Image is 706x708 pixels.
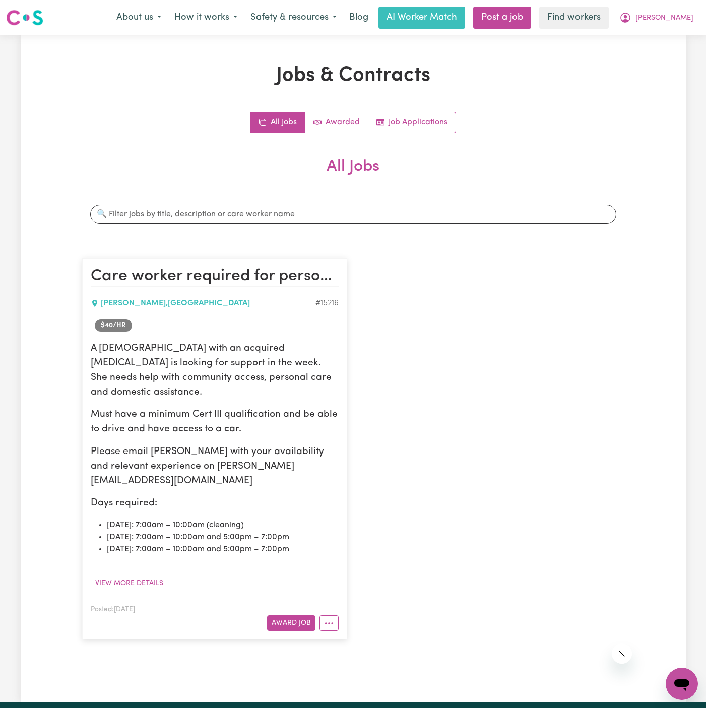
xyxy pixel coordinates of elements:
[91,606,135,613] span: Posted: [DATE]
[110,7,168,28] button: About us
[613,7,700,28] button: My Account
[6,9,43,27] img: Careseekers logo
[368,112,456,133] a: Job applications
[91,445,339,488] p: Please email [PERSON_NAME] with your availability and relevant experience on [PERSON_NAME][EMAIL_...
[91,496,339,511] p: Days required:
[6,7,61,15] span: Need any help?
[244,7,343,28] button: Safety & resources
[82,63,624,88] h1: Jobs & Contracts
[91,575,168,591] button: View more details
[473,7,531,29] a: Post a job
[250,112,305,133] a: All jobs
[666,668,698,700] iframe: Button to launch messaging window
[91,408,339,437] p: Must have a minimum Cert III qualification and be able to drive and have access to a car.
[91,267,339,287] h2: Care worker required for personal care, community access and cleaning
[539,7,609,29] a: Find workers
[107,543,339,555] li: [DATE]: 7:00am – 10:00am and 5:00pm – 7:00pm
[168,7,244,28] button: How it works
[315,297,339,309] div: Job ID #15216
[91,342,339,400] p: A [DEMOGRAPHIC_DATA] with an acquired [MEDICAL_DATA] is looking for support in the week. She need...
[6,6,43,29] a: Careseekers logo
[343,7,374,29] a: Blog
[91,297,315,309] div: [PERSON_NAME] , [GEOGRAPHIC_DATA]
[378,7,465,29] a: AI Worker Match
[107,531,339,543] li: [DATE]: 7:00am – 10:00am and 5:00pm – 7:00pm
[107,519,339,531] li: [DATE]: 7:00am – 10:00am (cleaning)
[90,205,616,224] input: 🔍 Filter jobs by title, description or care worker name
[319,615,339,631] button: More options
[305,112,368,133] a: Active jobs
[95,319,132,332] span: Job rate per hour
[635,13,693,24] span: [PERSON_NAME]
[612,643,632,664] iframe: Close message
[267,615,315,631] button: Award Job
[82,157,624,192] h2: All Jobs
